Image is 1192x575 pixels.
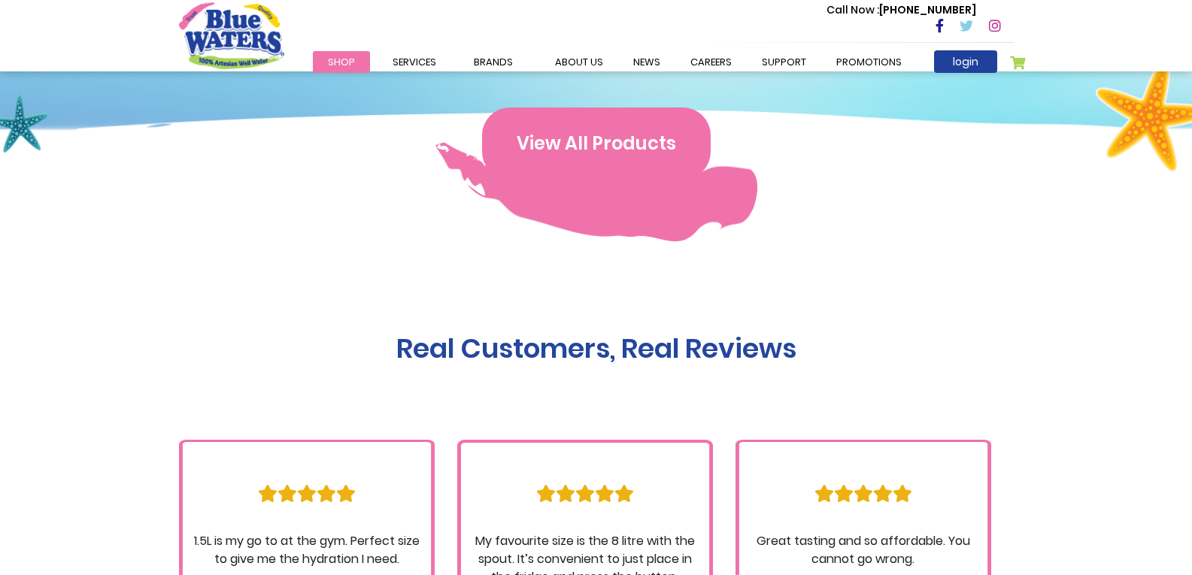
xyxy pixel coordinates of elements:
[618,51,675,73] a: News
[474,55,513,69] span: Brands
[827,2,879,17] span: Call Now :
[675,51,747,73] a: careers
[179,2,284,68] a: store logo
[827,2,976,18] p: [PHONE_NUMBER]
[328,55,355,69] span: Shop
[751,532,976,568] p: Great tasting and so affordable. You cannot go wrong.
[747,51,821,73] a: support
[482,107,711,180] button: View All Products
[179,332,1014,365] h1: Real Customers, Real Reviews
[393,55,436,69] span: Services
[194,532,420,568] p: 1.5L is my go to at the gym. Perfect size to give me the hydration I need.
[540,51,618,73] a: about us
[934,50,997,73] a: login
[482,134,711,151] a: View All Products
[821,51,917,73] a: Promotions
